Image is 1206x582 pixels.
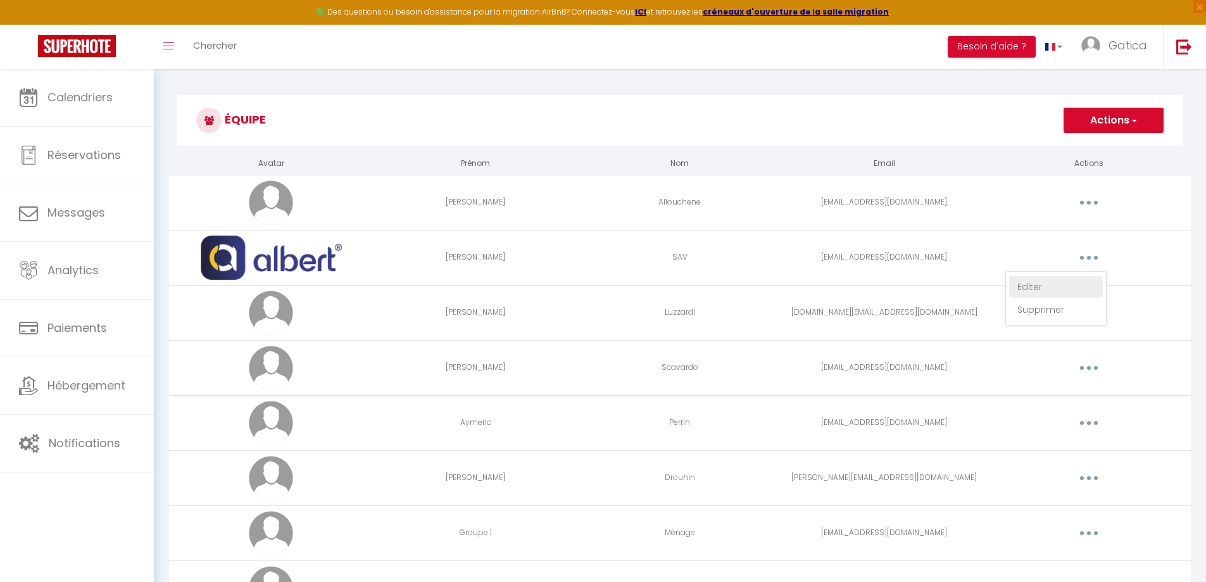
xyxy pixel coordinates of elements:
td: [EMAIL_ADDRESS][DOMAIN_NAME] [782,175,986,230]
span: Analytics [47,262,99,278]
span: Calendriers [47,89,113,105]
span: Gatica [1109,37,1147,53]
span: Hébergement [47,377,125,393]
td: [PERSON_NAME] [374,175,578,230]
td: Perrin [578,395,782,450]
td: [PERSON_NAME] [374,340,578,395]
img: avatar.png [249,511,293,555]
img: 17398036158957.png [201,236,342,280]
a: Editer [1009,276,1103,298]
td: [PERSON_NAME] [374,285,578,340]
span: Chercher [193,39,237,52]
td: Drouhin [578,450,782,505]
a: créneaux d'ouverture de la salle migration [703,6,889,17]
td: Allouchene [578,175,782,230]
span: Notifications [49,435,120,451]
a: Supprimer [1009,299,1103,320]
td: [EMAIL_ADDRESS][DOMAIN_NAME] [782,505,986,560]
img: ... [1081,36,1100,55]
img: avatar.png [249,180,293,225]
img: Super Booking [38,35,116,57]
a: Chercher [184,25,246,69]
button: Besoin d'aide ? [948,36,1036,58]
img: avatar.png [249,291,293,335]
th: Email [782,153,986,175]
td: [PERSON_NAME] [374,230,578,285]
td: Aymeric [374,395,578,450]
span: Réservations [47,147,121,163]
img: avatar.png [249,346,293,390]
a: ... Gatica [1072,25,1163,69]
td: [EMAIL_ADDRESS][DOMAIN_NAME] [782,340,986,395]
h3: Équipe [177,95,1183,146]
th: Actions [986,153,1191,175]
img: avatar.png [249,401,293,445]
th: Nom [578,153,782,175]
td: [PERSON_NAME][EMAIL_ADDRESS][DOMAIN_NAME] [782,450,986,505]
td: Groupe 1 [374,505,578,560]
img: avatar.png [249,456,293,500]
th: Prénom [374,153,578,175]
span: Paiements [47,320,107,336]
td: SAV [578,230,782,285]
td: [EMAIL_ADDRESS][DOMAIN_NAME] [782,395,986,450]
span: Messages [47,205,105,220]
a: ICI [635,6,646,17]
td: Scavardo [578,340,782,395]
td: [EMAIL_ADDRESS][DOMAIN_NAME] [782,230,986,285]
img: logout [1176,39,1192,54]
button: Ouvrir le widget de chat LiveChat [10,5,48,43]
td: Ménage [578,505,782,560]
td: [PERSON_NAME] [374,450,578,505]
td: Luzzardi [578,285,782,340]
td: [DOMAIN_NAME][EMAIL_ADDRESS][DOMAIN_NAME] [782,285,986,340]
button: Actions [1064,108,1164,133]
th: Avatar [169,153,374,175]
